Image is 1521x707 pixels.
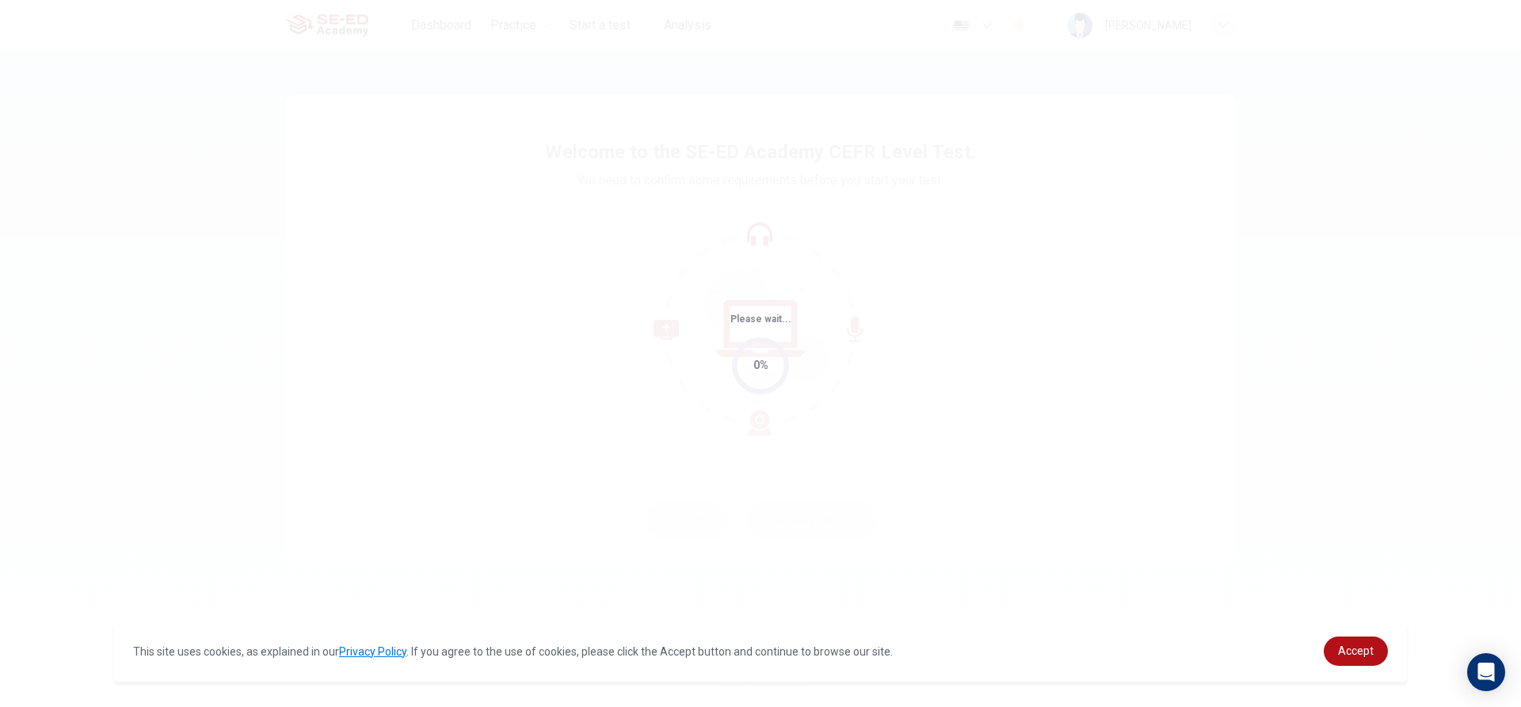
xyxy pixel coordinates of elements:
[133,645,893,658] span: This site uses cookies, as explained in our . If you agree to the use of cookies, please click th...
[1338,644,1374,657] span: Accept
[753,356,768,374] div: 0%
[114,621,1407,682] div: cookieconsent
[1324,637,1388,666] a: dismiss cookie message
[1467,653,1505,691] div: Open Intercom Messenger
[730,314,791,325] span: Please wait...
[339,645,406,658] a: Privacy Policy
